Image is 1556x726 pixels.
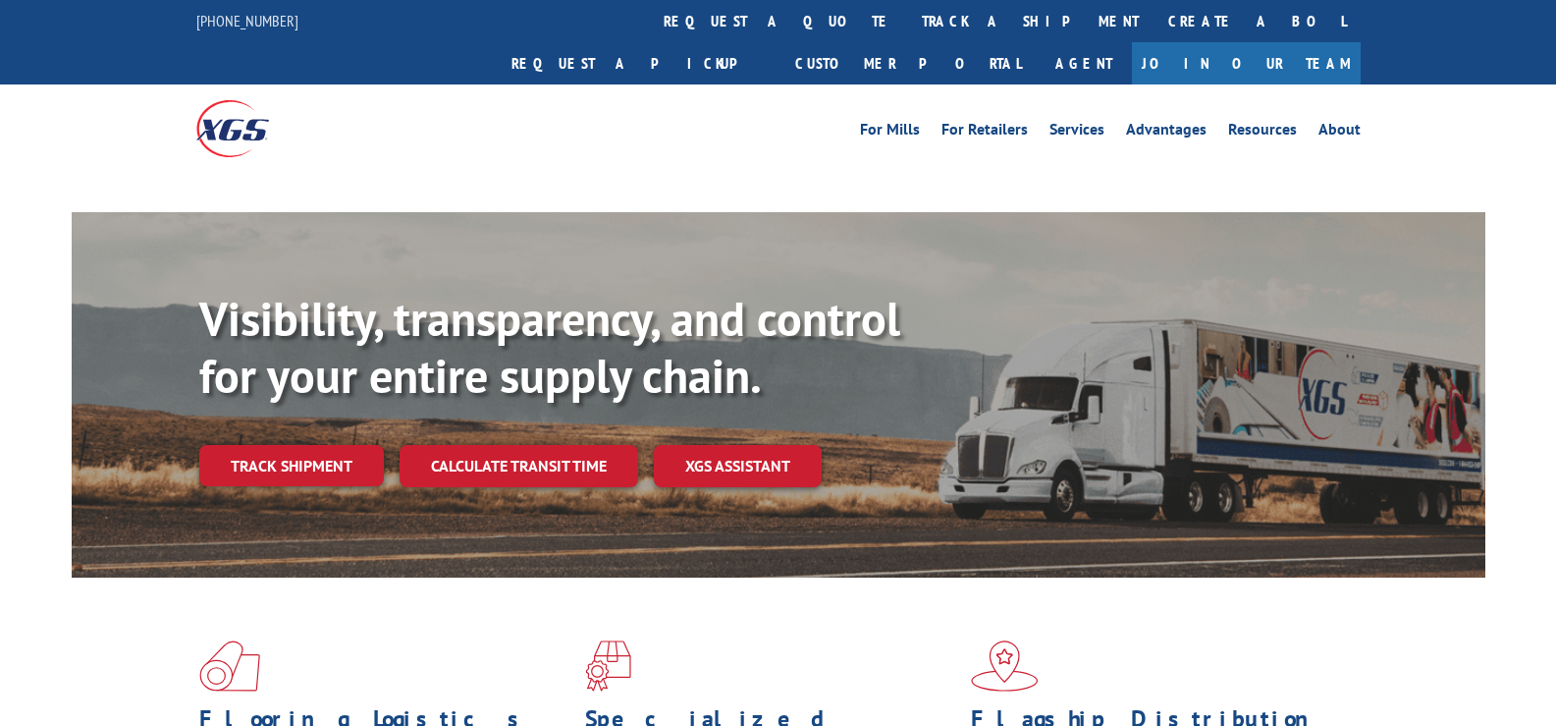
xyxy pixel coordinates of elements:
a: Request a pickup [497,42,780,84]
a: Track shipment [199,445,384,486]
b: Visibility, transparency, and control for your entire supply chain. [199,288,900,406]
a: Join Our Team [1132,42,1361,84]
a: About [1318,122,1361,143]
a: Advantages [1126,122,1207,143]
a: For Mills [860,122,920,143]
a: Calculate transit time [400,445,638,487]
a: [PHONE_NUMBER] [196,11,298,30]
a: Customer Portal [780,42,1036,84]
a: Services [1049,122,1104,143]
img: xgs-icon-total-supply-chain-intelligence-red [199,641,260,692]
img: xgs-icon-flagship-distribution-model-red [971,641,1039,692]
a: Resources [1228,122,1297,143]
a: XGS ASSISTANT [654,445,822,487]
img: xgs-icon-focused-on-flooring-red [585,641,631,692]
a: Agent [1036,42,1132,84]
a: For Retailers [941,122,1028,143]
